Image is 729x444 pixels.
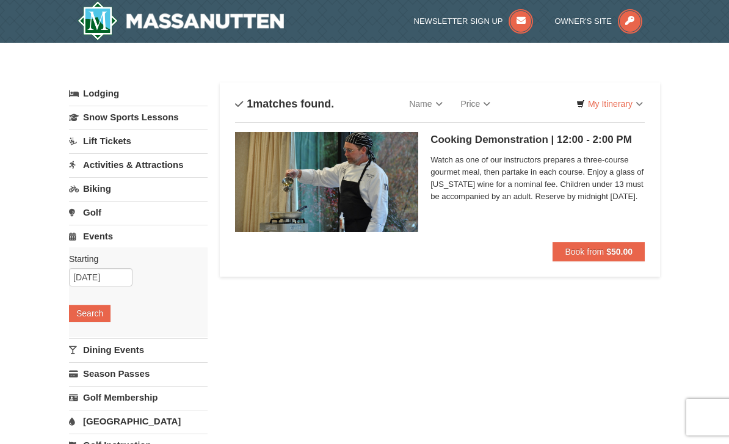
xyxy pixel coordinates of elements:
[69,386,208,409] a: Golf Membership
[414,16,534,26] a: Newsletter Sign Up
[69,201,208,224] a: Golf
[78,1,284,40] a: Massanutten Resort
[69,153,208,176] a: Activities & Attractions
[554,16,612,26] span: Owner's Site
[430,134,645,146] h5: Cooking Demonstration | 12:00 - 2:00 PM
[69,225,208,247] a: Events
[247,98,253,110] span: 1
[69,82,208,104] a: Lodging
[414,16,503,26] span: Newsletter Sign Up
[452,92,500,116] a: Price
[235,132,418,232] img: 6619865-175-4d47c4b8.jpg
[430,154,645,203] span: Watch as one of our instructors prepares a three-course gourmet meal, then partake in each course...
[568,95,651,113] a: My Itinerary
[69,106,208,128] a: Snow Sports Lessons
[400,92,451,116] a: Name
[69,362,208,385] a: Season Passes
[606,247,633,257] strong: $50.00
[553,242,645,261] button: Book from $50.00
[69,177,208,200] a: Biking
[554,16,642,26] a: Owner's Site
[69,305,111,322] button: Search
[69,129,208,152] a: Lift Tickets
[69,253,198,265] label: Starting
[69,338,208,361] a: Dining Events
[69,410,208,432] a: [GEOGRAPHIC_DATA]
[78,1,284,40] img: Massanutten Resort Logo
[235,98,334,110] h4: matches found.
[565,247,604,257] span: Book from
